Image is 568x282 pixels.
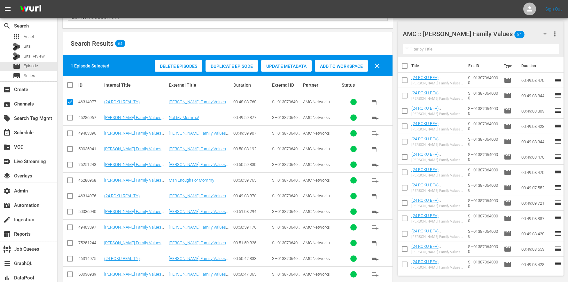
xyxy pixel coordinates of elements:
[3,129,11,137] span: Schedule
[71,40,113,47] span: Search Results
[368,173,383,188] button: playlist_add
[315,64,368,69] span: Add to Workspace
[24,73,35,79] span: Series
[554,137,562,145] span: reorder
[519,195,554,211] td: 00:49:09.721
[504,138,511,145] span: Episode
[411,259,461,278] a: (24 ROKU BFV) [PERSON_NAME] Family Values 613: Duchess & The Dude Ranch
[78,115,102,120] div: 45286967
[371,176,379,184] span: playlist_add
[519,226,554,241] td: 00:49:08.428
[519,134,554,149] td: 00:49:08.344
[519,73,554,88] td: 00:49:08.470
[78,82,102,88] div: ID
[3,22,11,30] span: Search
[4,5,12,13] span: menu
[169,131,229,140] a: [PERSON_NAME] Family Values 501: Not My Momma!
[303,82,340,88] div: Partner
[371,239,379,247] span: playlist_add
[233,131,270,136] div: 00:49:59.907
[272,193,300,203] span: SH013870640000
[78,162,102,167] div: 75251243
[78,240,102,245] div: 75251244
[465,119,501,134] td: SH013870640000
[554,199,562,207] span: reorder
[411,90,455,105] a: (24 ROKU BFV) [PERSON_NAME] Family Values 602: Allegedly
[411,112,463,116] div: [PERSON_NAME] Family Values 603: Living Legend
[206,64,258,69] span: Duplicate Episode
[3,230,11,238] span: Reports
[233,193,270,198] div: 00:49:08.870
[504,168,511,176] span: Episode
[272,131,300,140] span: SH013870640000
[465,241,501,257] td: SH013870640000
[104,162,166,191] a: [PERSON_NAME] Family Values 501: Not My Momma! ((24 GEMS ROKU) [PERSON_NAME] Family Values 501: N...
[519,165,554,180] td: 00:49:08.470
[3,143,11,151] span: VOD
[465,103,501,119] td: SH013870640000
[24,43,31,50] span: Bits
[104,82,167,88] div: Internal Title
[303,99,330,104] span: AMC Networks
[517,57,556,75] th: Duration
[411,189,463,193] div: [PERSON_NAME] Family Values 608: Shattered Dreams
[519,257,554,272] td: 00:49:08.428
[411,127,463,131] div: [PERSON_NAME] Family Values 604: Law & Order
[368,94,383,110] button: playlist_add
[104,209,164,219] a: [PERSON_NAME] Family Values 502: Man Enough For Mommy
[504,153,511,161] span: Episode
[504,184,511,192] span: Episode
[3,172,11,180] span: Overlays
[519,88,554,103] td: 00:49:08.344
[554,230,562,237] span: reorder
[272,99,300,109] span: SH013870640000
[411,137,459,156] a: (24 ROKU BFV) [PERSON_NAME] Family Values 605: Don't Rock the Boat
[519,103,554,119] td: 00:49:08.303
[411,57,465,75] th: Title
[13,52,20,60] div: Bits Review
[272,115,300,125] span: SH013870640000
[368,188,383,204] button: playlist_add
[411,250,463,254] div: [PERSON_NAME] Family Values 612: Wellness Hell
[368,220,383,235] button: playlist_add
[13,43,20,51] div: Bits
[411,204,463,208] div: [PERSON_NAME] Family Values 609: [PERSON_NAME]
[465,149,501,165] td: SH013870640000
[24,63,38,69] span: Episode
[169,209,229,219] a: [PERSON_NAME] Family Values 502: Man Enough For Mommy
[403,25,553,43] div: AMC :: [PERSON_NAME] Family Values
[13,62,20,70] span: Episode
[465,211,501,226] td: SH013870640000
[368,251,383,266] button: playlist_add
[3,114,11,122] span: Search Tag Mgmt
[233,178,270,183] div: 00:50:59.765
[104,115,164,125] a: [PERSON_NAME] Family Values 501: Not My Momma!
[554,168,562,176] span: reorder
[104,256,161,270] a: (24 ROKU REALITY) [PERSON_NAME] Family Values 503: S*** Gets Real
[411,158,463,162] div: [PERSON_NAME] Family Values 606: Braxtons Under Fire
[554,76,562,84] span: reorder
[370,58,385,74] button: clear
[272,272,300,281] span: SH013870640000
[104,146,164,156] a: [PERSON_NAME] Family Values 501: Not My Momma!
[551,30,559,38] span: more_vert
[303,115,330,120] span: AMC Networks
[411,235,463,239] div: [PERSON_NAME] Family Values 611: [PERSON_NAME] vs. Sisters
[465,226,501,241] td: SH013870640000
[3,274,11,282] span: DataPool
[303,162,330,167] span: AMC Networks
[554,153,562,161] span: reorder
[3,216,11,223] span: Ingestion
[13,72,20,80] span: Series
[15,2,46,17] img: ans4CAIJ8jUAAAAAAAAAAAAAAAAAAAAAAAAgQb4GAAAAAAAAAAAAAAAAAAAAAAAAJMjXAAAAAAAAAAAAAAAAAAAAAAAAgAT5G...
[411,81,463,85] div: [PERSON_NAME] Family Values 601: The Duchess & The Divorce
[169,178,214,183] a: Man Enough For Mommy
[169,115,199,120] a: Not My Momma!
[115,41,125,46] span: 64
[465,257,501,272] td: SH013870640000
[411,213,455,232] a: (24 ROKU BFV) [PERSON_NAME] Family Values 610: Sister Shutdown
[24,34,34,40] span: Asset
[368,126,383,141] button: playlist_add
[411,106,458,120] a: (24 ROKU BFV) [PERSON_NAME] Family Values 603: Living Legend
[504,107,511,115] span: Episode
